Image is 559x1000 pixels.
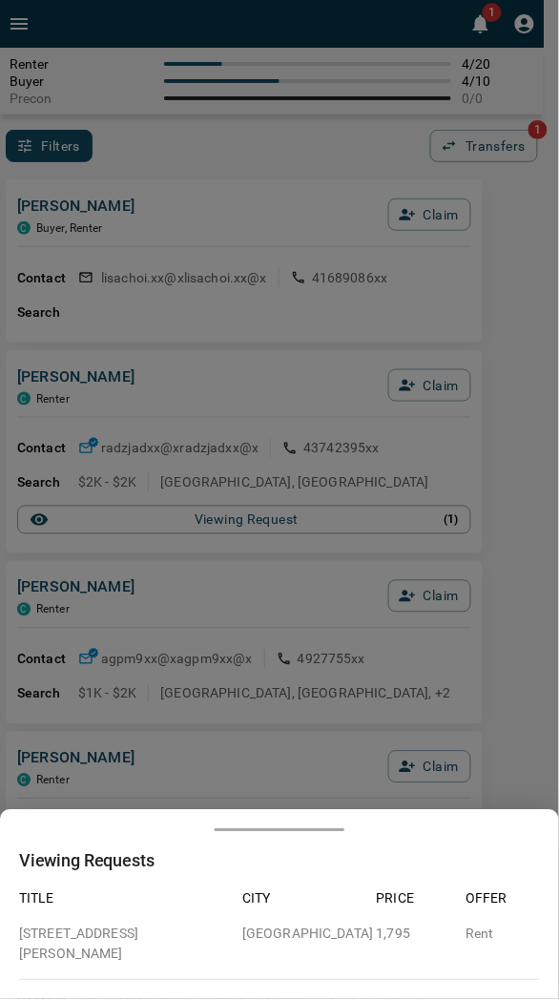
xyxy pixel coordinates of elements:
p: Offer [466,889,540,909]
p: City [242,889,362,909]
p: [STREET_ADDRESS][PERSON_NAME] [19,925,227,965]
p: Rent [466,925,540,945]
p: [GEOGRAPHIC_DATA] [242,925,362,945]
p: Title [19,889,227,909]
h2: Viewing Requests [19,851,540,872]
p: 1,795 [377,925,451,945]
p: Price [377,889,451,909]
